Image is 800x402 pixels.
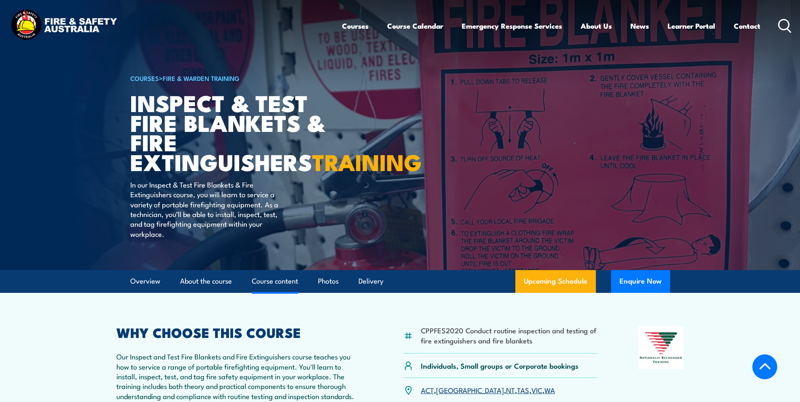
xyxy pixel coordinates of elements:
a: VIC [531,385,542,395]
a: Fire & Warden Training [163,73,240,83]
a: Delivery [358,270,383,292]
a: Learner Portal [668,15,715,37]
img: Nationally Recognised Training logo. [638,326,684,369]
strong: TRAINING [312,144,422,179]
button: Enquire Now [611,270,670,293]
a: TAS [517,385,529,395]
a: Courses [342,15,369,37]
a: Course Calendar [387,15,443,37]
a: Contact [734,15,760,37]
li: CPPFES2020 Conduct routine inspection and testing of fire extinguishers and fire blankets [421,325,598,345]
a: Emergency Response Services [462,15,562,37]
h1: Inspect & Test Fire Blankets & Fire Extinguishers [130,93,339,172]
a: Upcoming Schedule [515,270,596,293]
a: NT [506,385,515,395]
h6: > [130,73,339,83]
h2: WHY CHOOSE THIS COURSE [116,326,363,338]
a: WA [544,385,555,395]
a: About the course [180,270,232,292]
p: Our Inspect and Test Fire Blankets and Fire Extinguishers course teaches you how to service a ran... [116,351,363,401]
a: About Us [581,15,612,37]
a: Photos [318,270,339,292]
p: Individuals, Small groups or Corporate bookings [421,361,579,370]
a: News [630,15,649,37]
a: Course content [252,270,298,292]
a: [GEOGRAPHIC_DATA] [436,385,504,395]
a: COURSES [130,73,159,83]
a: Overview [130,270,160,292]
p: , , , , , [421,385,555,395]
a: ACT [421,385,434,395]
p: In our Inspect & Test Fire Blankets & Fire Extinguishers course, you will learn to service a vari... [130,180,284,239]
